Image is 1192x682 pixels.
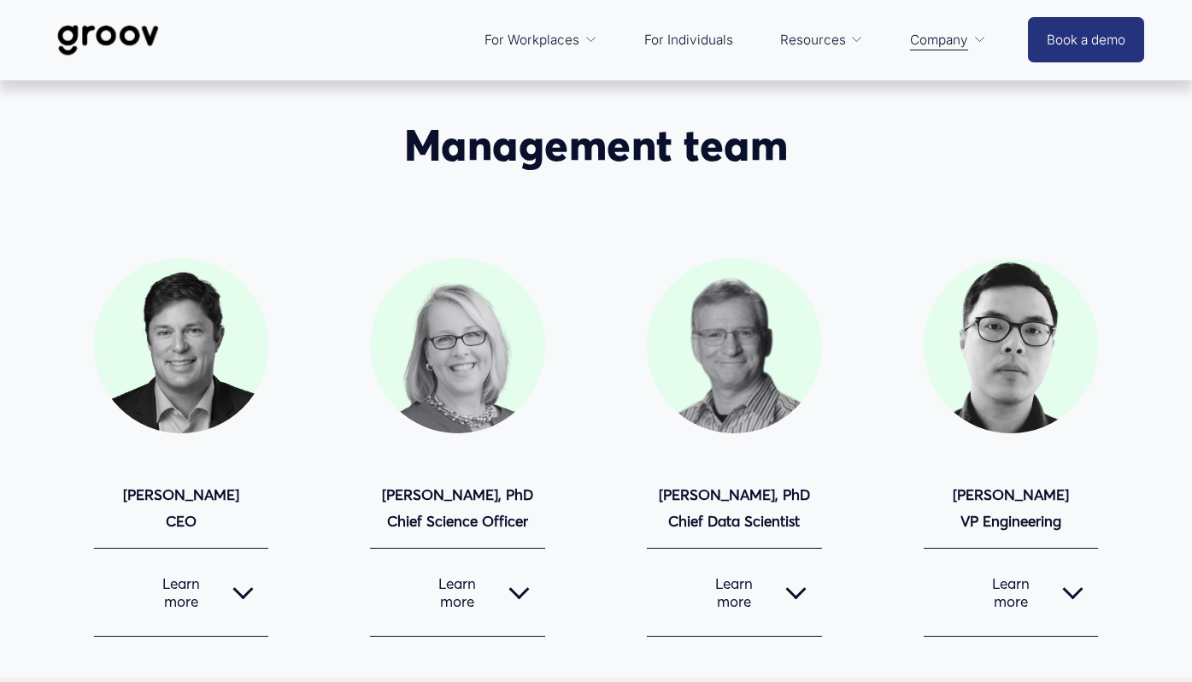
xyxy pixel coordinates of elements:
[109,574,233,610] span: Learn more
[939,574,1063,610] span: Learn more
[772,20,872,61] a: folder dropdown
[647,549,822,636] button: Learn more
[382,485,533,530] strong: [PERSON_NAME], PhD Chief Science Officer
[780,28,846,52] span: Resources
[94,549,269,636] button: Learn more
[910,28,968,52] span: Company
[370,549,545,636] button: Learn more
[659,485,810,530] strong: [PERSON_NAME], PhD Chief Data Scientist
[48,120,1144,171] h2: Management team
[924,549,1099,636] button: Learn more
[953,485,1069,530] strong: [PERSON_NAME] VP Engineering
[385,574,508,610] span: Learn more
[484,28,579,52] span: For Workplaces
[476,20,606,61] a: folder dropdown
[662,574,786,610] span: Learn more
[1028,17,1144,62] a: Book a demo
[901,20,995,61] a: folder dropdown
[636,20,742,61] a: For Individuals
[48,12,168,68] img: Groov | Workplace Science Platform | Unlock Performance | Drive Results
[123,485,239,530] strong: [PERSON_NAME] CEO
